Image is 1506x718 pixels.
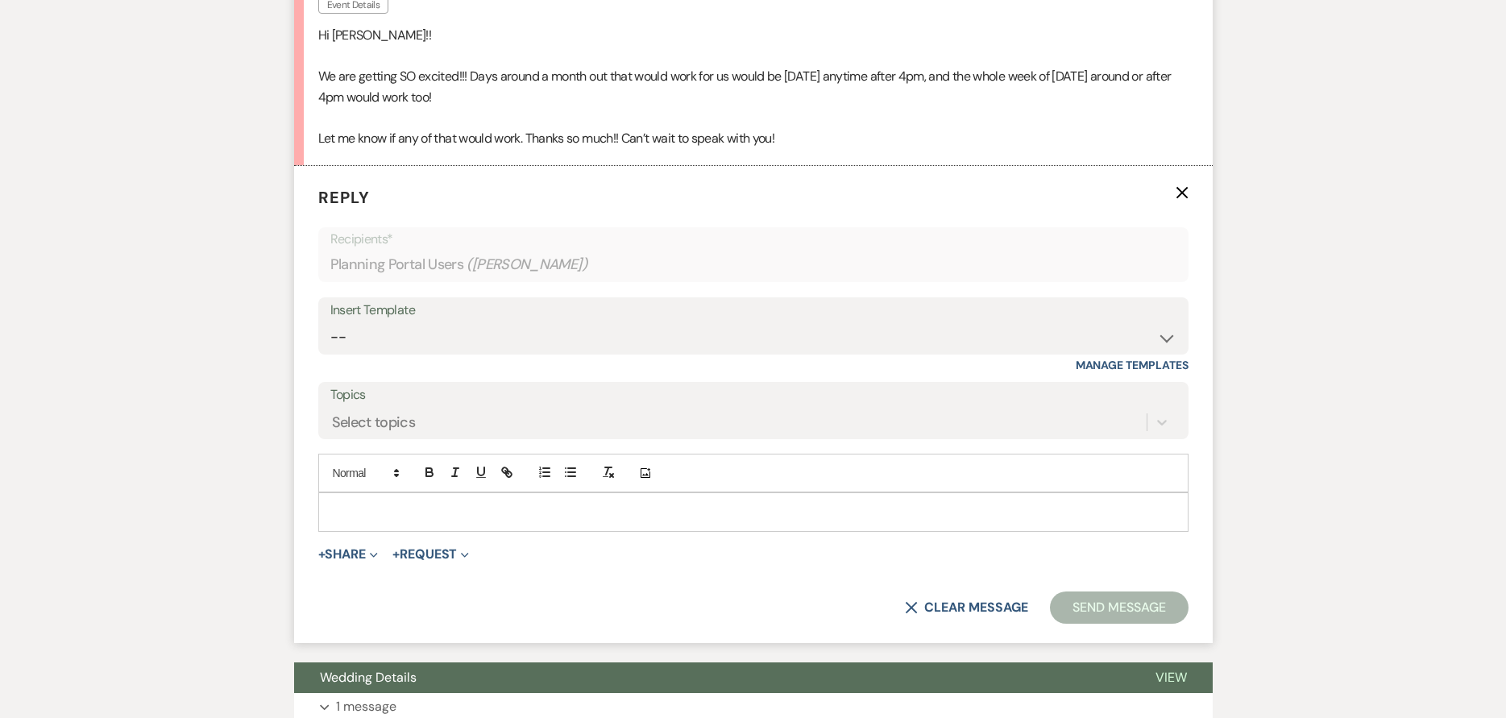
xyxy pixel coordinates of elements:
span: Wedding Details [320,669,417,686]
a: Manage Templates [1076,358,1189,372]
p: 1 message [336,696,396,717]
p: Hi [PERSON_NAME]!! [318,25,1189,46]
button: Send Message [1050,591,1188,624]
span: ( [PERSON_NAME] ) [467,254,587,276]
button: View [1130,662,1213,693]
label: Topics [330,384,1176,407]
span: + [318,548,326,561]
button: Request [392,548,469,561]
p: We are getting SO excited!!! Days around a month out that would work for us would be [DATE] anyti... [318,66,1189,107]
span: View [1155,669,1187,686]
div: Select topics [332,412,416,434]
div: Planning Portal Users [330,249,1176,280]
p: Let me know if any of that would work. Thanks so much!! Can’t wait to speak with you! [318,128,1189,149]
button: Share [318,548,379,561]
div: Insert Template [330,299,1176,322]
span: + [392,548,400,561]
button: Clear message [905,601,1027,614]
span: Reply [318,187,370,208]
p: Recipients* [330,229,1176,250]
button: Wedding Details [294,662,1130,693]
